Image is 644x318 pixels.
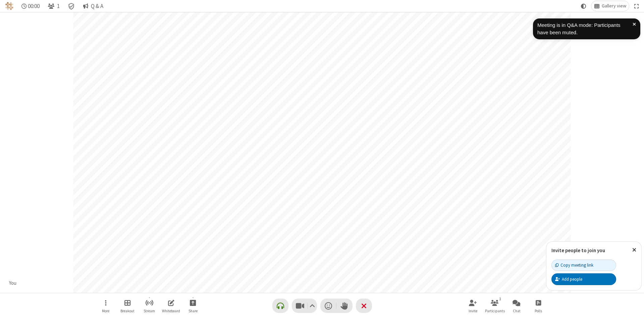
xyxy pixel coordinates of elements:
[627,242,641,258] button: Close popover
[28,3,40,9] span: 00:00
[91,3,103,9] span: Q & A
[551,273,616,285] button: Add people
[632,1,642,11] button: Fullscreen
[80,1,106,11] button: Q & A
[7,279,19,287] div: You
[272,299,288,313] button: Connect your audio
[144,309,155,313] span: Stream
[183,296,203,315] button: Start sharing
[120,309,135,313] span: Breakout
[356,299,372,313] button: End or leave meeting
[463,296,483,315] button: Invite participants (Alt+I)
[528,296,548,315] button: Open poll
[469,309,477,313] span: Invite
[308,299,317,313] button: Video setting
[102,309,109,313] span: More
[537,21,633,37] div: Meeting is in Q&A mode: Participants have been muted.
[57,3,60,9] span: 1
[513,309,521,313] span: Chat
[162,309,180,313] span: Whiteboard
[96,296,116,315] button: Open menu
[591,1,629,11] button: Change layout
[5,2,13,10] img: QA Selenium DO NOT DELETE OR CHANGE
[320,299,336,313] button: Send a reaction
[485,296,505,315] button: Open participant list
[551,260,616,271] button: Copy meeting link
[578,1,589,11] button: Using system theme
[555,262,593,268] div: Copy meeting link
[161,296,181,315] button: Open shared whiteboard
[535,309,542,313] span: Polls
[19,1,43,11] div: Timer
[139,296,159,315] button: Start streaming
[336,299,353,313] button: Raise hand
[551,247,605,254] label: Invite people to join you
[65,1,78,11] div: Meeting details Encryption enabled
[292,299,317,313] button: Stop video (Alt+V)
[602,3,626,9] span: Gallery view
[497,296,503,302] div: 1
[117,296,138,315] button: Manage Breakout Rooms
[485,309,505,313] span: Participants
[189,309,198,313] span: Share
[506,296,527,315] button: Open chat
[45,1,62,11] button: Open participant list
